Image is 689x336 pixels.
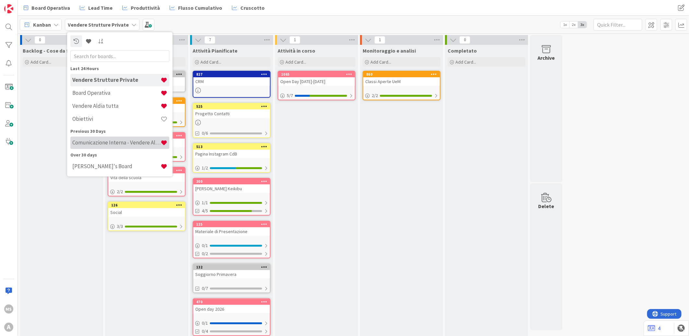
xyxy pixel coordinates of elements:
span: 2x [569,21,578,28]
img: Visit kanbanzone.com [4,4,13,13]
div: Progetto Contatti [193,109,270,118]
div: 470 [196,300,270,304]
span: 0/4 [202,328,208,335]
a: 827CRM [193,71,271,98]
div: 125 [193,221,270,227]
div: Open day 2026 [193,305,270,313]
div: 300 [193,179,270,184]
div: 5/7 [278,92,355,100]
div: 2/2 [363,92,440,100]
span: 0/6 [202,130,208,137]
div: 470 [193,299,270,305]
a: Board Operativa [20,2,74,14]
span: Support [14,1,30,9]
span: Add Card... [455,59,476,65]
div: 860 [366,72,440,77]
div: Over 30 days [70,151,169,158]
a: Lead Time [76,2,116,14]
div: 1065 [278,71,355,77]
span: 3 / 3 [117,223,123,230]
div: 525Progetto Contatti [193,104,270,118]
a: 860Classi Aperte UeM2/2 [363,71,441,100]
div: 132 [196,265,270,269]
span: Add Card... [30,59,51,65]
div: 2/2 [108,188,185,196]
a: Produttività [118,2,164,14]
div: 126 [108,202,185,208]
span: Add Card... [200,59,221,65]
span: 0/7 [202,285,208,292]
div: 0/1 [193,242,270,250]
b: Vendere Strutture Private [68,21,129,28]
span: 7 [204,36,215,44]
div: 827 [193,71,270,77]
h4: Obiettivi [72,116,161,122]
div: 1065 [281,72,355,77]
span: 2 / 2 [117,188,123,195]
a: 1065Open Day [DATE]-[DATE]5/7 [278,71,356,100]
div: 126 [111,203,185,207]
div: 470Open day 2026 [193,299,270,313]
div: Previous 30 Days [70,128,169,134]
span: 1x [561,21,569,28]
div: 860Classi Aperte UeM [363,71,440,86]
h4: Vendere Aldia tutta [72,103,161,109]
input: Search for boards... [70,50,169,62]
input: Quick Filter... [594,19,642,31]
div: 827 [196,72,270,77]
a: 525Progetto Contatti0/6 [193,103,271,138]
h4: Board Operativa [72,90,161,96]
a: 300[PERSON_NAME] Keikibu1/14/5 [193,178,271,216]
h4: Vendere Strutture Private [72,77,161,83]
a: 126Social3/3 [108,202,186,231]
span: 1 [374,36,385,44]
span: Add Card... [285,59,306,65]
a: 513Pagina Instagram CdB1/2 [193,143,271,173]
span: 1 [289,36,300,44]
div: Vita della scuola [108,173,185,182]
div: Classi Aperte UeM [363,77,440,86]
div: [PERSON_NAME] Keikibu [193,184,270,193]
div: 132 [193,264,270,270]
span: Cruscotto [240,4,265,12]
h4: Comunicazione Interna - Vendere Aldia ai soci [72,139,161,146]
a: 131Vita della scuola2/2 [108,167,186,196]
span: Produttività [131,4,160,12]
span: Attività Pianificate [193,47,237,54]
a: 470Open day 20260/10/4 [193,298,271,336]
div: 1065Open Day [DATE]-[DATE] [278,71,355,86]
div: 513 [196,144,270,149]
span: Kanban [33,21,51,29]
span: 4/5 [202,207,208,214]
span: Lead Time [88,4,113,12]
span: Board Operativa [31,4,70,12]
span: Flusso Cumulativo [178,4,222,12]
span: 0 [34,36,45,44]
span: 0 / 1 [202,242,208,249]
a: 4 [648,324,660,332]
span: 5 / 7 [287,92,293,99]
div: 125Materiale di Presentazione [193,221,270,236]
div: Pagina Instagram CdB [193,150,270,158]
span: 1 / 2 [202,165,208,171]
div: Soggiorno Primavera [193,270,270,279]
div: 126Social [108,202,185,217]
span: Attività in corso [278,47,315,54]
div: 300[PERSON_NAME] Keikibu [193,179,270,193]
div: Last 24 Hours [70,65,169,72]
span: Monitoraggio e analisi [363,47,416,54]
span: 3x [578,21,587,28]
div: Materiale di Presentazione [193,227,270,236]
div: 132Soggiorno Primavera [193,264,270,279]
span: Backlog - Cose da fare [23,47,76,54]
div: 525 [193,104,270,109]
div: A [4,323,13,332]
div: 827CRM [193,71,270,86]
span: 0/2 [202,250,208,257]
div: 513Pagina Instagram CdB [193,144,270,158]
span: 1 / 1 [202,199,208,206]
div: 525 [196,104,270,109]
div: 125 [196,222,270,227]
a: 132Soggiorno Primavera0/7 [193,264,271,293]
span: 0 / 1 [202,320,208,327]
